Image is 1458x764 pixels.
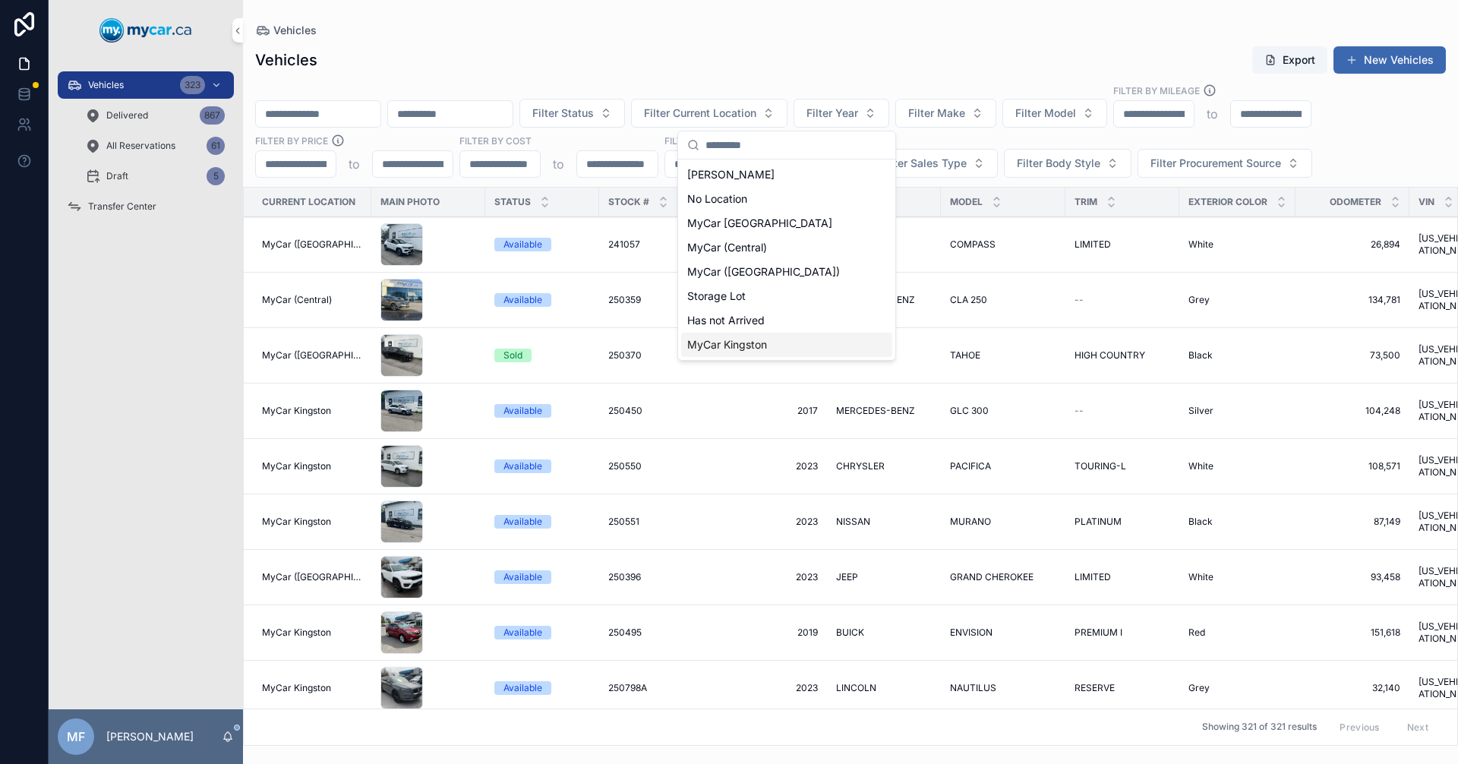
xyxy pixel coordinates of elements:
[1075,460,1126,472] span: TOURING-L
[836,682,932,694] a: LINCOLN
[88,79,124,91] span: Vehicles
[1075,238,1170,251] a: LIMITED
[262,516,362,528] a: MyCar Kingston
[1305,349,1400,361] a: 73,500
[608,405,704,417] a: 250450
[262,238,362,251] span: MyCar ([GEOGRAPHIC_DATA])
[950,460,991,472] span: PACIFICA
[1075,516,1122,528] span: PLATINUM
[106,140,175,152] span: All Reservations
[950,405,1056,417] a: GLC 300
[1188,349,1286,361] a: Black
[1252,46,1327,74] button: Export
[200,106,225,125] div: 867
[494,349,590,362] a: Sold
[950,682,996,694] span: NAUTILUS
[262,460,362,472] a: MyCar Kingston
[608,460,704,472] a: 250550
[494,238,590,251] a: Available
[106,729,194,744] p: [PERSON_NAME]
[1075,405,1170,417] a: --
[1188,627,1205,639] span: Red
[950,516,991,528] span: MURANO
[494,196,531,208] span: Status
[722,627,818,639] a: 2019
[950,627,993,639] span: ENVISION
[950,238,996,251] span: COMPASS
[722,405,818,417] span: 2017
[503,349,522,362] div: Sold
[58,193,234,220] a: Transfer Center
[1419,196,1434,208] span: VIN
[631,99,787,128] button: Select Button
[76,163,234,190] a: Draft5
[836,460,932,472] a: CHRYSLER
[1188,294,1286,306] a: Grey
[273,23,317,38] span: Vehicles
[608,516,704,528] a: 250551
[1188,238,1286,251] a: White
[503,459,542,473] div: Available
[950,627,1056,639] a: ENVISION
[722,682,818,694] a: 2023
[722,516,818,528] a: 2023
[1075,349,1145,361] span: HIGH COUNTRY
[1075,571,1111,583] span: LIMITED
[262,349,362,361] span: MyCar ([GEOGRAPHIC_DATA])
[503,626,542,639] div: Available
[1305,571,1400,583] a: 93,458
[1075,238,1111,251] span: LIMITED
[608,682,647,694] span: 250798A
[1188,516,1286,528] a: Black
[950,571,1034,583] span: GRAND CHEROKEE
[106,170,128,182] span: Draft
[950,349,980,361] span: TAHOE
[644,106,756,121] span: Filter Current Location
[950,571,1056,583] a: GRAND CHEROKEE
[608,627,704,639] a: 250495
[836,571,858,583] span: JEEP
[1305,682,1400,694] span: 32,140
[262,294,362,306] a: MyCar (Central)
[494,293,590,307] a: Available
[678,159,895,360] div: Suggestions
[722,460,818,472] span: 2023
[608,682,704,694] a: 250798A
[1188,196,1267,208] span: Exterior Color
[950,294,1056,306] a: CLA 250
[494,404,590,418] a: Available
[687,216,832,231] span: MyCar [GEOGRAPHIC_DATA]
[608,571,641,583] span: 250396
[494,681,590,695] a: Available
[76,102,234,129] a: Delivered867
[1188,627,1286,639] a: Red
[950,349,1056,361] a: TAHOE
[1305,405,1400,417] a: 104,248
[262,571,362,583] a: MyCar ([GEOGRAPHIC_DATA])
[687,191,747,207] span: No Location
[1305,460,1400,472] span: 108,571
[503,570,542,584] div: Available
[262,682,362,694] a: MyCar Kingston
[608,405,642,417] span: 250450
[58,71,234,99] a: Vehicles323
[1188,682,1210,694] span: Grey
[1188,571,1286,583] a: White
[76,132,234,159] a: All Reservations61
[950,294,987,306] span: CLA 250
[262,405,362,417] a: MyCar Kingston
[88,200,156,213] span: Transfer Center
[503,404,542,418] div: Available
[608,196,649,208] span: Stock #
[1075,405,1084,417] span: --
[532,106,594,121] span: Filter Status
[494,570,590,584] a: Available
[1188,460,1213,472] span: White
[608,460,642,472] span: 250550
[1305,516,1400,528] span: 87,149
[106,109,148,122] span: Delivered
[1075,349,1170,361] a: HIGH COUNTRY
